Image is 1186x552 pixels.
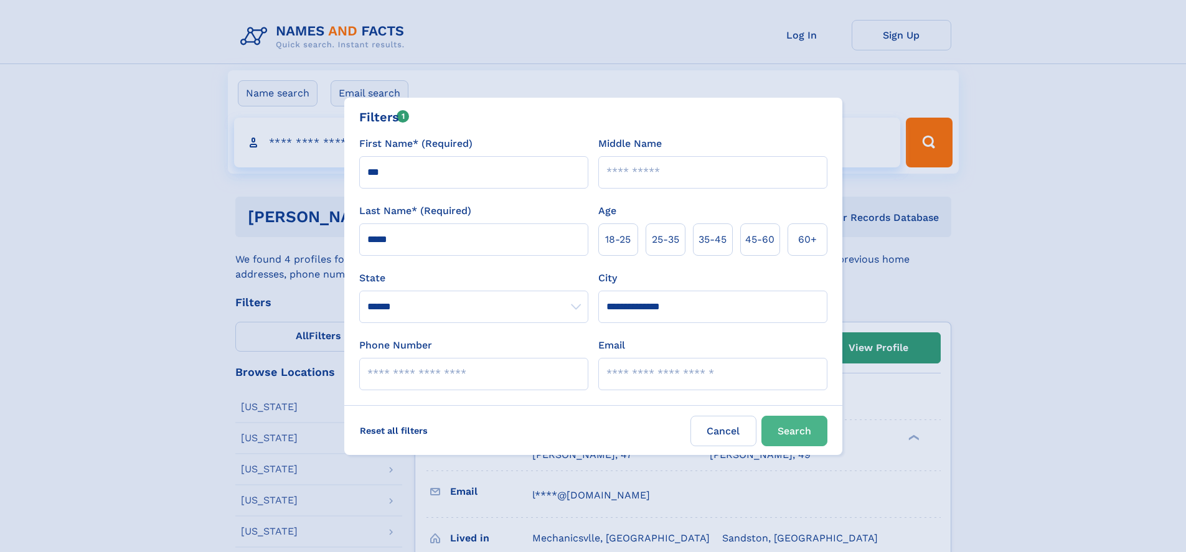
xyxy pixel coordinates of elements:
label: Email [598,338,625,353]
span: 35‑45 [699,232,727,247]
div: Filters [359,108,410,126]
span: 60+ [798,232,817,247]
span: 45‑60 [745,232,774,247]
span: 25‑35 [652,232,679,247]
label: Last Name* (Required) [359,203,471,218]
label: First Name* (Required) [359,136,473,151]
span: 18‑25 [605,232,631,247]
label: Cancel [690,416,756,446]
label: Reset all filters [352,416,436,446]
button: Search [761,416,827,446]
label: Middle Name [598,136,662,151]
label: State [359,271,588,286]
label: City [598,271,617,286]
label: Phone Number [359,338,432,353]
label: Age [598,203,616,218]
